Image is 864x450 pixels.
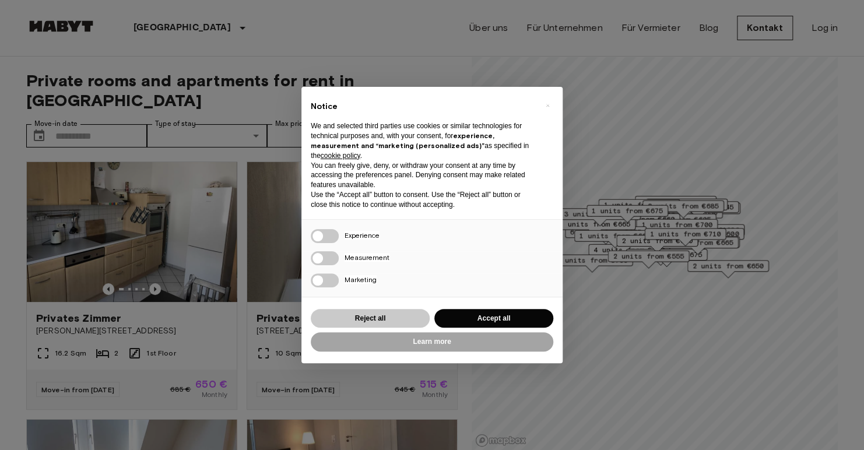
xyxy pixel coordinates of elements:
[311,190,535,210] p: Use the “Accept all” button to consent. Use the “Reject all” button or close this notice to conti...
[345,231,380,240] span: Experience
[434,309,553,328] button: Accept all
[311,161,535,190] p: You can freely give, deny, or withdraw your consent at any time by accessing the preferences pane...
[321,152,360,160] a: cookie policy
[311,121,535,160] p: We and selected third parties use cookies or similar technologies for technical purposes and, wit...
[311,309,430,328] button: Reject all
[345,275,377,284] span: Marketing
[311,131,494,150] strong: experience, measurement and “marketing (personalized ads)”
[546,99,550,112] span: ×
[345,253,389,262] span: Measurement
[311,332,553,351] button: Learn more
[311,101,535,112] h2: Notice
[538,96,557,115] button: Close this notice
